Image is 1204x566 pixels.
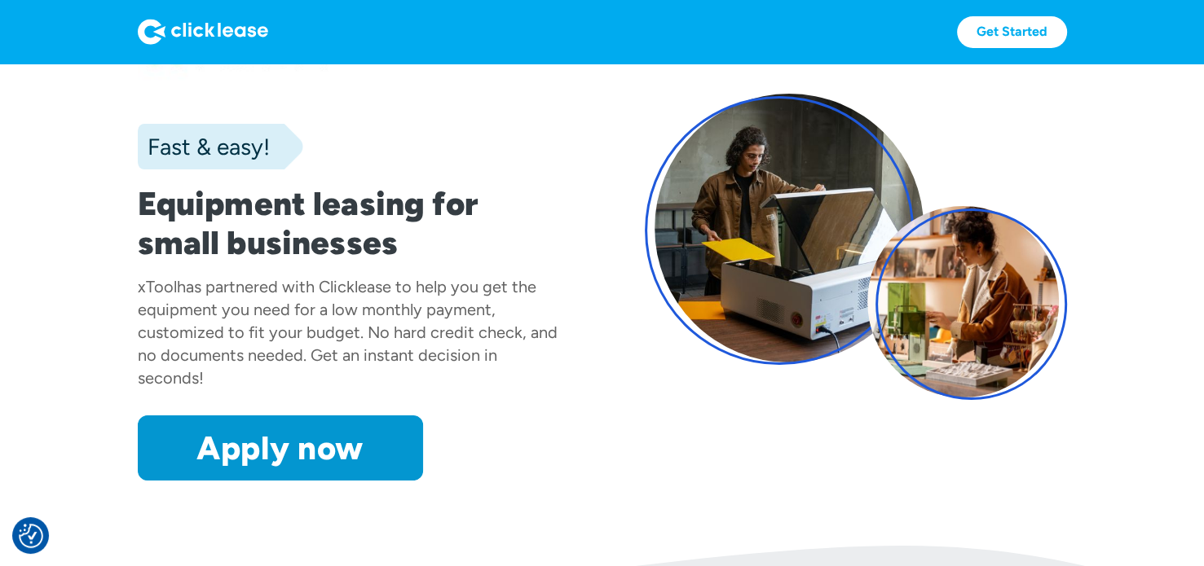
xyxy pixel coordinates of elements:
[138,184,560,262] h1: Equipment leasing for small businesses
[19,524,43,548] button: Consent Preferences
[138,277,177,296] div: xTool
[138,277,558,388] div: has partnered with Clicklease to help you get the equipment you need for a low monthly payment, c...
[138,130,270,163] div: Fast & easy!
[19,524,43,548] img: Revisit consent button
[138,415,423,480] a: Apply now
[138,19,268,45] img: Logo
[957,16,1067,48] a: Get Started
